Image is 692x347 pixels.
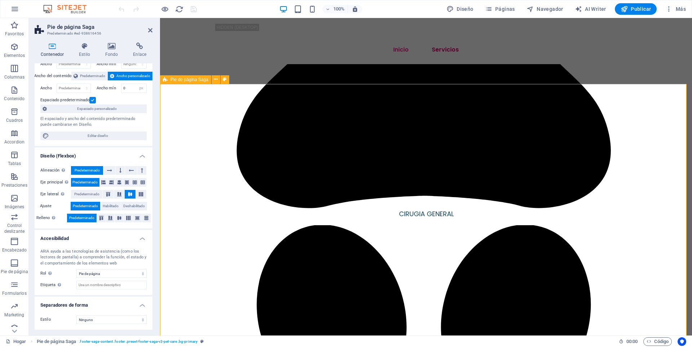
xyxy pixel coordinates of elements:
h4: Contenedor [35,43,73,58]
span: Predeterminado [75,166,100,175]
span: Páginas [485,5,515,13]
span: Estilo [40,317,51,322]
label: Espaciado predeterminado [40,96,89,104]
button: reload [175,5,183,13]
button: Predeterminado [71,166,103,175]
p: Marketing [4,312,24,318]
span: : [631,339,633,344]
label: Ancho mín [97,62,121,66]
button: Predeterminado [71,190,102,199]
p: Favoritos [5,31,24,37]
h4: Separadores de forma [35,297,152,310]
div: ARIA ayuda a las tecnologías de asistencia (como los lectores de pantalla) a comprender la funció... [40,249,147,267]
button: Predeterminado [67,214,97,222]
span: 00 00 [626,337,638,346]
i: Volver a cargar página [175,5,183,13]
button: Navegador [524,3,566,15]
p: Formularios [2,290,26,296]
button: Haz clic para salir del modo de previsualización y seguir editando [160,5,169,13]
button: Espaciado personalizado [40,104,147,113]
h4: Accesibilidad [35,230,152,243]
span: Publicar [621,5,651,13]
button: Código [643,337,672,346]
h4: Diseño (Flexbox) [35,147,152,160]
input: Usa un nombre descriptivo [76,281,147,289]
span: Código [647,337,669,346]
label: Ancho mín [97,86,121,90]
img: Editor Logo [41,5,96,13]
button: Diseño [444,3,476,15]
button: AI Writer [572,3,609,15]
h4: Enlace [127,43,152,58]
p: Contenido [4,96,25,102]
label: Eje principal [40,178,71,187]
i: Este elemento es un preajuste personalizable [200,339,204,343]
button: Predeterminado [71,202,100,210]
button: Publicar [615,3,657,15]
label: Alineación [40,166,71,175]
span: Ancho personalizado [116,72,150,80]
a: Haz clic para cancelar la selección y doble clic para abrir páginas [6,337,26,346]
div: Diseño (Ctrl+Alt+Y) [444,3,476,15]
h6: 100% [333,5,345,13]
label: Etiqueta [40,281,76,289]
label: Ancho [40,86,57,90]
span: Navegador [527,5,563,13]
p: Pie de página [1,269,28,275]
button: 100% [322,5,348,13]
p: Elementos [4,53,25,58]
label: Ancho del contenido [34,72,72,80]
span: Predeterminado [80,72,105,80]
span: AI Writer [575,5,606,13]
label: Eje lateral [40,190,71,199]
p: Tablas [8,161,21,166]
p: Imágenes [5,204,24,210]
span: Editar diseño [51,132,145,140]
span: Habilitado [103,202,119,210]
nav: breadcrumb [37,337,204,346]
button: Editar diseño [40,132,147,140]
button: Habilitado [101,202,121,210]
p: Prestaciones [1,182,27,188]
p: Accordion [4,139,25,145]
h3: Predeterminado #ed-938616456 [47,30,138,37]
button: Usercentrics [678,337,686,346]
label: Ancho [40,62,57,66]
span: Predeterminado [73,202,98,210]
p: Encabezado [2,247,27,253]
h4: Estilo [73,43,99,58]
span: Predeterminado [74,190,99,199]
h6: Tiempo de la sesión [619,337,638,346]
button: Predeterminado [71,72,107,80]
div: El espaciado y ancho del contenido predeterminado puede cambiarse en Diseño. [40,116,147,128]
span: Más [665,5,686,13]
span: Espaciado personalizado [49,104,145,113]
button: Predeterminado [71,178,99,187]
span: Predeterminado [72,178,98,187]
button: Deshabilitado [121,202,147,210]
label: Ajuste [40,202,71,210]
h2: Pie de página Saga [47,24,152,30]
span: Predeterminado [69,214,94,222]
button: Más [662,3,689,15]
button: Ancho personalizado [108,72,152,80]
label: Relleno [36,214,67,222]
i: Al redimensionar, ajustar el nivel de zoom automáticamente para ajustarse al dispositivo elegido. [352,6,358,12]
button: Páginas [482,3,518,15]
span: Rol [40,269,54,278]
span: . footer-saga-content .footer .preset-footer-saga-v3-pet-care .bg-primary [79,337,198,346]
span: Diseño [447,5,474,13]
p: Cuadros [6,117,23,123]
span: Haz clic para seleccionar y doble clic para editar [37,337,76,346]
span: Deshabilitado [123,202,145,210]
p: Columnas [4,74,25,80]
h4: Fondo [99,43,127,58]
span: Pie de página Saga [170,77,208,82]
